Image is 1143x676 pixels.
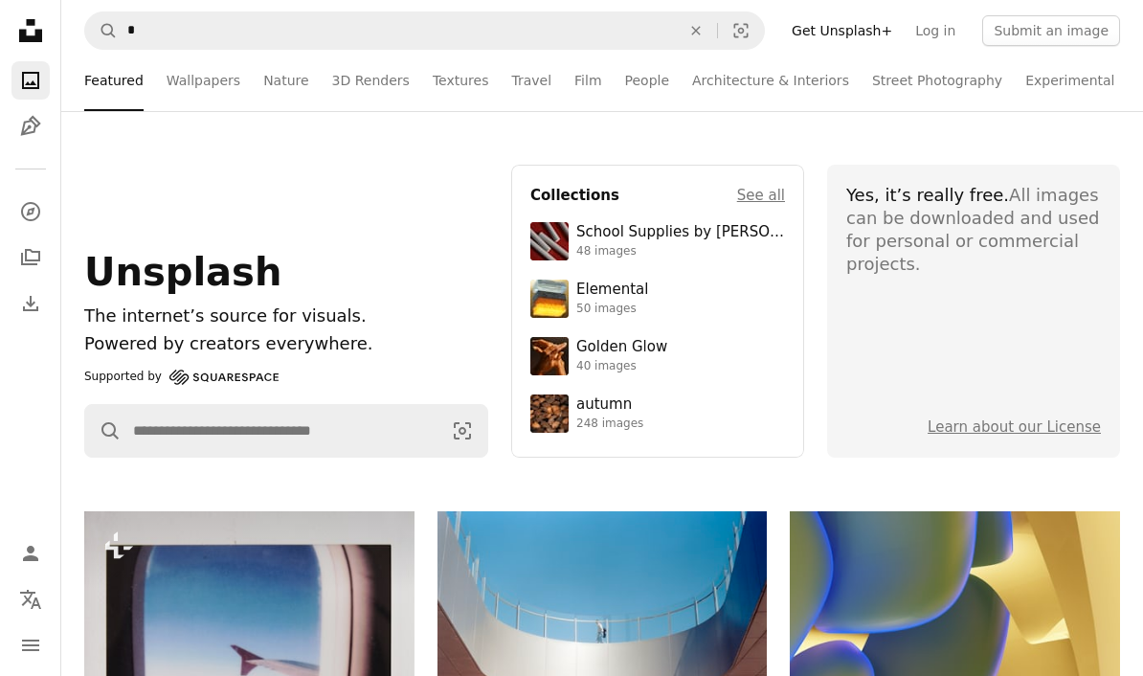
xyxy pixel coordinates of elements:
[692,50,849,111] a: Architecture & Interiors
[11,284,50,323] a: Download History
[576,338,667,357] div: Golden Glow
[530,280,785,318] a: Elemental50 images
[530,394,785,433] a: autumn248 images
[11,238,50,277] a: Collections
[84,250,281,294] span: Unsplash
[11,626,50,665] button: Menu
[437,613,768,630] a: Modern architecture with a person on a balcony
[574,50,601,111] a: Film
[576,359,667,374] div: 40 images
[530,394,569,433] img: photo-1637983927634-619de4ccecac
[675,12,717,49] button: Clear
[872,50,1002,111] a: Street Photography
[576,395,643,415] div: autumn
[737,184,785,207] a: See all
[576,223,785,242] div: School Supplies by [PERSON_NAME]
[846,184,1101,276] div: All images can be downloaded and used for personal or commercial projects.
[433,50,489,111] a: Textures
[11,192,50,231] a: Explore
[718,12,764,49] button: Visual search
[904,15,967,46] a: Log in
[11,107,50,146] a: Illustrations
[928,418,1101,436] a: Learn about our License
[11,580,50,619] button: Language
[332,50,410,111] a: 3D Renders
[576,302,648,317] div: 50 images
[576,244,785,259] div: 48 images
[11,61,50,100] a: Photos
[84,366,279,389] a: Supported by
[576,417,643,432] div: 248 images
[576,281,648,300] div: Elemental
[84,11,765,50] form: Find visuals sitewide
[530,337,569,375] img: premium_photo-1754759085924-d6c35cb5b7a4
[1025,50,1114,111] a: Experimental
[790,613,1120,630] a: Abstract organic shapes with blue and yellow gradients
[85,405,122,457] button: Search Unsplash
[530,184,619,207] h4: Collections
[437,405,487,457] button: Visual search
[84,404,488,458] form: Find visuals sitewide
[530,222,785,260] a: School Supplies by [PERSON_NAME]48 images
[11,534,50,573] a: Log in / Sign up
[530,222,569,260] img: premium_photo-1715107534993-67196b65cde7
[982,15,1120,46] button: Submit an image
[625,50,670,111] a: People
[530,280,569,318] img: premium_photo-1751985761161-8a269d884c29
[84,330,488,358] p: Powered by creators everywhere.
[846,185,1009,205] span: Yes, it’s really free.
[11,11,50,54] a: Home — Unsplash
[167,50,240,111] a: Wallpapers
[530,337,785,375] a: Golden Glow40 images
[780,15,904,46] a: Get Unsplash+
[84,303,488,330] h1: The internet’s source for visuals.
[263,50,308,111] a: Nature
[85,12,118,49] button: Search Unsplash
[511,50,551,111] a: Travel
